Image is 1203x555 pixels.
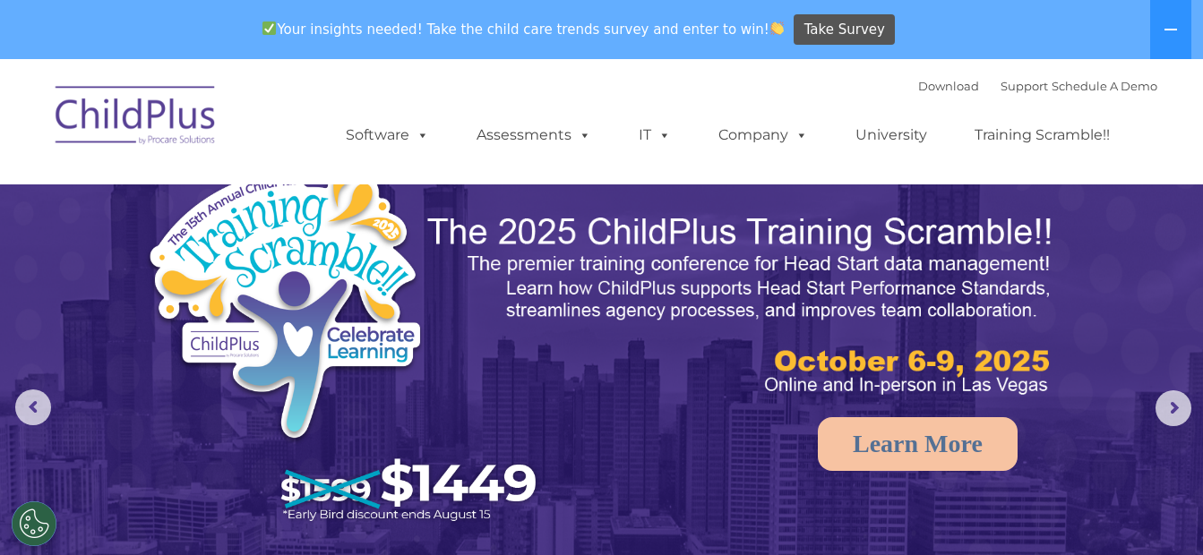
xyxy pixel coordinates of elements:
a: Training Scramble!! [957,117,1128,153]
img: ✅ [262,21,276,35]
a: Software [328,117,447,153]
a: University [838,117,945,153]
a: Download [918,79,979,93]
a: Assessments [459,117,609,153]
span: Your insights needed! Take the child care trends survey and enter to win! [255,12,792,47]
font: | [918,79,1157,93]
a: Learn More [818,417,1018,471]
a: Company [700,117,826,153]
a: IT [621,117,689,153]
a: Schedule A Demo [1052,79,1157,93]
span: Take Survey [804,14,885,46]
a: Support [1001,79,1048,93]
a: Take Survey [794,14,895,46]
img: 👏 [770,21,784,35]
button: Cookies Settings [12,501,56,546]
img: ChildPlus by Procare Solutions [47,73,226,163]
